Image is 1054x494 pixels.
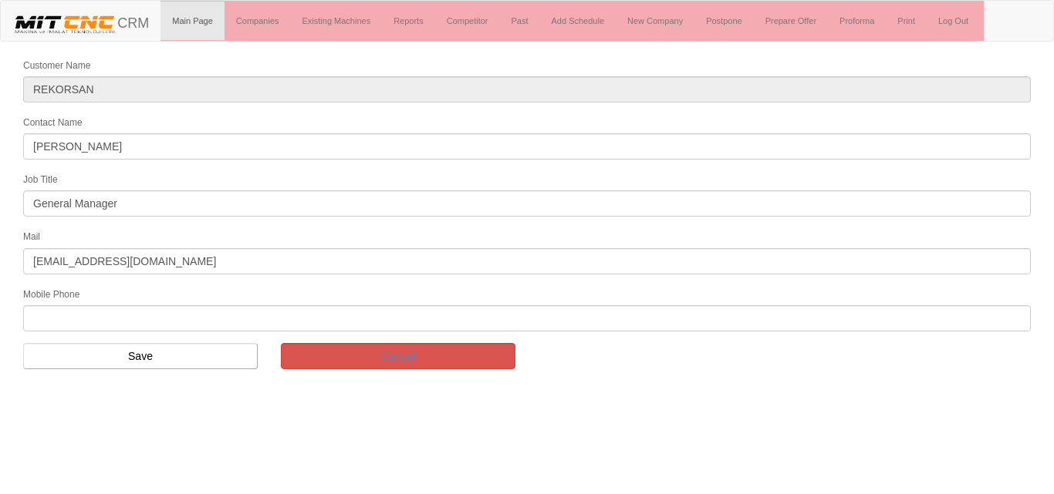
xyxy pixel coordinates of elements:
a: Log Out [927,2,980,40]
a: Add Schedule [540,2,617,40]
label: Job Title [23,173,58,187]
a: Past [499,2,539,40]
a: Prepare Offer [754,2,828,40]
a: Cancel [281,343,515,369]
a: Main Page [160,2,225,40]
label: Customer Name [23,59,90,72]
a: Competitor [435,2,500,40]
a: Postpone [694,2,753,40]
a: Reports [382,2,435,40]
a: New Company [616,2,694,40]
label: Mobile Phone [23,288,79,301]
input: Save [23,343,258,369]
label: Mail [23,230,40,244]
label: Contact Name [23,116,83,129]
img: header.png [12,12,117,35]
a: Proforma [828,2,886,40]
a: Existing Machines [291,2,383,40]
a: Print [886,2,927,40]
a: CRM [1,1,160,39]
a: Companies [225,2,291,40]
